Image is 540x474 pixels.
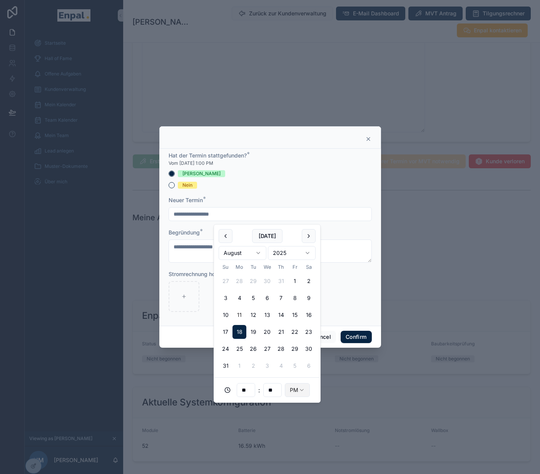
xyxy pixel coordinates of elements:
button: Sunday, July 27th, 2025 [219,274,232,288]
button: Tuesday, July 29th, 2025 [246,274,260,288]
th: Thursday [274,263,288,271]
button: Tuesday, August 5th, 2025 [246,291,260,305]
span: Stromrechnung hochladen [169,271,236,277]
span: Begründung [169,229,200,236]
button: Monday, July 28th, 2025 [232,274,246,288]
button: Thursday, August 28th, 2025 [274,342,288,356]
button: Friday, August 15th, 2025 [288,308,302,322]
button: Sunday, August 17th, 2025 [219,325,232,339]
button: Sunday, August 24th, 2025 [219,342,232,356]
button: Tuesday, August 26th, 2025 [246,342,260,356]
th: Saturday [302,263,316,271]
span: Neuer Termin [169,197,203,203]
th: Tuesday [246,263,260,271]
button: Friday, September 5th, 2025 [288,359,302,373]
div: Nein [182,182,192,189]
button: Cancel [308,331,336,343]
button: Saturday, August 16th, 2025 [302,308,316,322]
button: Thursday, August 21st, 2025 [274,325,288,339]
th: Sunday [219,263,232,271]
button: Wednesday, August 13th, 2025 [260,308,274,322]
span: Vom [DATE] 1:00 PM [169,160,213,166]
button: Monday, August 18th, 2025, selected [232,325,246,339]
button: Wednesday, August 27th, 2025 [260,342,274,356]
button: Monday, August 4th, 2025 [232,291,246,305]
button: Wednesday, September 3rd, 2025 [260,359,274,373]
button: Sunday, August 3rd, 2025 [219,291,232,305]
span: Hat der Termin stattgefunden? [169,152,247,159]
button: Thursday, August 7th, 2025 [274,291,288,305]
button: Monday, August 25th, 2025 [232,342,246,356]
button: Saturday, August 30th, 2025 [302,342,316,356]
button: Thursday, July 31st, 2025 [274,274,288,288]
button: Friday, August 22nd, 2025 [288,325,302,339]
button: Tuesday, August 19th, 2025 [246,325,260,339]
button: Friday, August 29th, 2025 [288,342,302,356]
button: Sunday, August 31st, 2025 [219,359,232,373]
table: August 2025 [219,263,316,373]
th: Wednesday [260,263,274,271]
button: Saturday, September 6th, 2025 [302,359,316,373]
button: Thursday, September 4th, 2025 [274,359,288,373]
button: Saturday, August 23rd, 2025 [302,325,316,339]
button: Friday, August 1st, 2025 [288,274,302,288]
th: Monday [232,263,246,271]
button: Tuesday, August 12th, 2025 [246,308,260,322]
button: Tuesday, September 2nd, 2025 [246,359,260,373]
button: Monday, September 1st, 2025 [232,359,246,373]
button: [DATE] [252,229,283,243]
button: Wednesday, July 30th, 2025 [260,274,274,288]
button: Sunday, August 10th, 2025 [219,308,232,322]
div: : [219,382,316,398]
button: Confirm [341,331,371,343]
div: [PERSON_NAME] [182,170,221,177]
button: Thursday, August 14th, 2025 [274,308,288,322]
button: Wednesday, August 6th, 2025 [260,291,274,305]
button: Saturday, August 9th, 2025 [302,291,316,305]
button: Saturday, August 2nd, 2025 [302,274,316,288]
th: Friday [288,263,302,271]
button: Today, Monday, August 11th, 2025 [232,308,246,322]
button: Wednesday, August 20th, 2025 [260,325,274,339]
button: Friday, August 8th, 2025 [288,291,302,305]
